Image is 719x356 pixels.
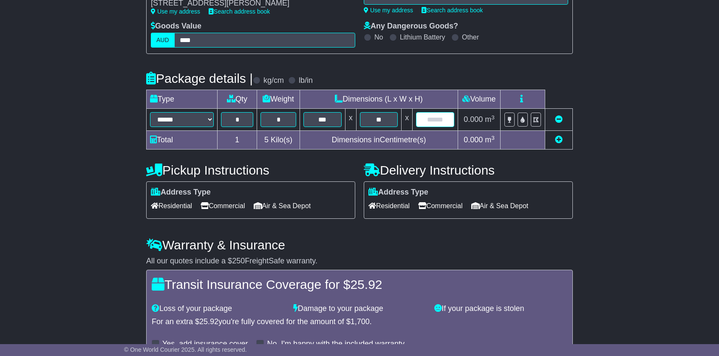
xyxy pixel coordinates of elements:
h4: Delivery Instructions [364,163,573,177]
span: Commercial [418,199,462,212]
span: 25.92 [199,317,218,326]
h4: Transit Insurance Coverage for $ [152,277,567,291]
a: Use my address [151,8,200,15]
label: Lithium Battery [400,33,445,41]
span: m [485,115,495,124]
label: Other [462,33,479,41]
td: Type [147,90,218,109]
a: Use my address [364,7,413,14]
td: Volume [458,90,500,109]
td: Weight [257,90,300,109]
span: Residential [151,199,192,212]
td: Qty [218,90,257,109]
a: Add new item [555,136,563,144]
label: Goods Value [151,22,201,31]
td: Kilo(s) [257,131,300,150]
span: Air & Sea Depot [471,199,529,212]
h4: Package details | [146,71,253,85]
td: x [402,109,413,131]
span: 0.000 [464,136,483,144]
div: All our quotes include a $ FreightSafe warranty. [146,257,573,266]
label: lb/in [299,76,313,85]
label: No [374,33,383,41]
span: 25.92 [350,277,382,291]
label: Address Type [151,188,211,197]
span: Air & Sea Depot [254,199,311,212]
sup: 3 [491,135,495,141]
div: If your package is stolen [430,304,572,314]
td: 1 [218,131,257,150]
a: Remove this item [555,115,563,124]
a: Search address book [209,8,270,15]
td: Dimensions in Centimetre(s) [300,131,458,150]
label: No, I'm happy with the included warranty [267,339,405,349]
span: 5 [264,136,269,144]
label: Yes, add insurance cover [162,339,248,349]
label: Address Type [368,188,428,197]
td: x [345,109,356,131]
label: AUD [151,33,175,48]
label: kg/cm [263,76,284,85]
span: Commercial [201,199,245,212]
span: 0.000 [464,115,483,124]
div: For an extra $ you're fully covered for the amount of $ . [152,317,567,327]
div: Loss of your package [147,304,289,314]
a: Search address book [422,7,483,14]
h4: Warranty & Insurance [146,238,573,252]
sup: 3 [491,114,495,121]
label: Any Dangerous Goods? [364,22,458,31]
span: 1,700 [351,317,370,326]
span: Residential [368,199,410,212]
td: Dimensions (L x W x H) [300,90,458,109]
h4: Pickup Instructions [146,163,355,177]
span: 250 [232,257,245,265]
td: Total [147,131,218,150]
div: Damage to your package [289,304,430,314]
span: © One World Courier 2025. All rights reserved. [124,346,247,353]
span: m [485,136,495,144]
